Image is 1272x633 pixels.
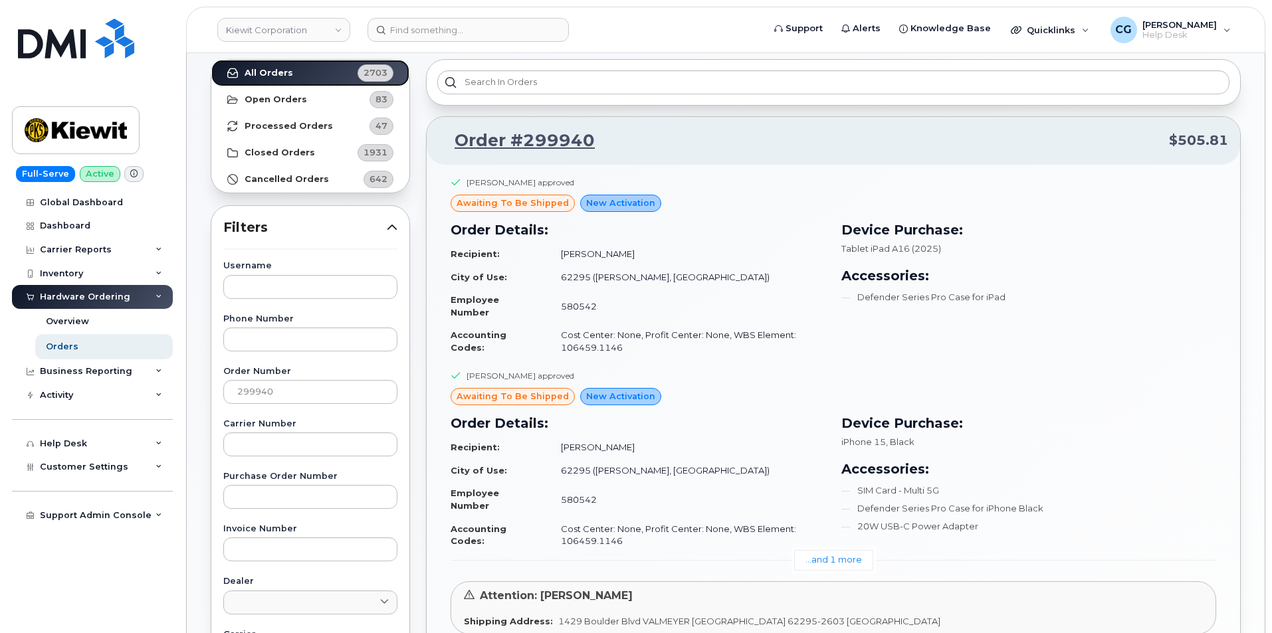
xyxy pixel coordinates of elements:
[841,436,886,447] span: iPhone 15
[480,589,633,602] span: Attention: [PERSON_NAME]
[375,120,387,132] span: 47
[451,294,499,317] strong: Employee Number
[1142,19,1217,30] span: [PERSON_NAME]
[223,315,397,323] label: Phone Number
[841,459,1216,479] h3: Accessories:
[832,15,890,42] a: Alerts
[841,520,1216,533] li: 20W USB-C Power Adapter
[586,390,655,403] span: New Activation
[223,367,397,376] label: Order Number
[451,442,500,452] strong: Recipient:
[457,390,569,403] span: awaiting to be shipped
[245,147,315,158] strong: Closed Orders
[794,550,873,571] a: ...and 1 more
[364,146,387,159] span: 1931
[586,197,655,209] span: New Activation
[451,523,506,547] strong: Accounting Codes:
[223,218,387,237] span: Filters
[1169,131,1228,150] span: $505.81
[223,472,397,481] label: Purchase Order Number
[841,502,1216,515] li: Defender Series Pro Case for iPhone Black
[890,15,1000,42] a: Knowledge Base
[549,459,825,482] td: 62295 ([PERSON_NAME], [GEOGRAPHIC_DATA])
[549,517,825,553] td: Cost Center: None, Profit Center: None, WBS Element: 106459.1146
[841,243,941,254] span: Tablet iPad A16 (2025)
[375,93,387,106] span: 83
[211,60,409,86] a: All Orders2703
[841,291,1216,304] li: Defender Series Pro Case for iPad
[467,370,574,381] div: [PERSON_NAME] approved
[451,329,506,353] strong: Accounting Codes:
[910,22,991,35] span: Knowledge Base
[223,577,397,586] label: Dealer
[451,413,825,433] h3: Order Details:
[211,113,409,139] a: Processed Orders47
[853,22,881,35] span: Alerts
[549,482,825,517] td: 580542
[451,220,825,240] h3: Order Details:
[841,484,1216,497] li: SIM Card - Multi 5G
[1027,25,1075,35] span: Quicklinks
[786,22,823,35] span: Support
[223,525,397,533] label: Invoice Number
[467,177,574,188] div: [PERSON_NAME] approved
[841,413,1216,433] h3: Device Purchase:
[245,174,329,185] strong: Cancelled Orders
[549,288,825,323] td: 580542
[549,436,825,459] td: [PERSON_NAME]
[217,18,350,42] a: Kiewit Corporation
[451,465,507,476] strong: City of Use:
[1101,17,1240,43] div: Cindy Gornick
[457,197,569,209] span: awaiting to be shipped
[451,488,499,511] strong: Employee Number
[223,262,397,270] label: Username
[370,173,387,185] span: 642
[886,436,914,447] span: , Black
[765,15,832,42] a: Support
[464,616,553,626] strong: Shipping Address:
[549,266,825,289] td: 62295 ([PERSON_NAME], [GEOGRAPHIC_DATA])
[245,68,293,78] strong: All Orders
[841,266,1216,286] h3: Accessories:
[1214,575,1262,623] iframe: Messenger Launcher
[223,420,397,428] label: Carrier Number
[211,86,409,113] a: Open Orders83
[841,220,1216,240] h3: Device Purchase:
[1115,22,1132,38] span: CG
[549,242,825,266] td: [PERSON_NAME]
[1002,17,1099,43] div: Quicklinks
[451,272,507,282] strong: City of Use:
[211,139,409,166] a: Closed Orders1931
[245,94,307,105] strong: Open Orders
[451,248,500,259] strong: Recipient:
[364,66,387,79] span: 2703
[439,129,595,153] a: Order #299940
[437,70,1229,94] input: Search in orders
[558,616,940,626] span: 1429 Boulder Blvd VALMEYER [GEOGRAPHIC_DATA] 62295-2603 [GEOGRAPHIC_DATA]
[211,166,409,193] a: Cancelled Orders642
[1142,30,1217,41] span: Help Desk
[549,323,825,359] td: Cost Center: None, Profit Center: None, WBS Element: 106459.1146
[245,121,333,132] strong: Processed Orders
[368,18,569,42] input: Find something...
